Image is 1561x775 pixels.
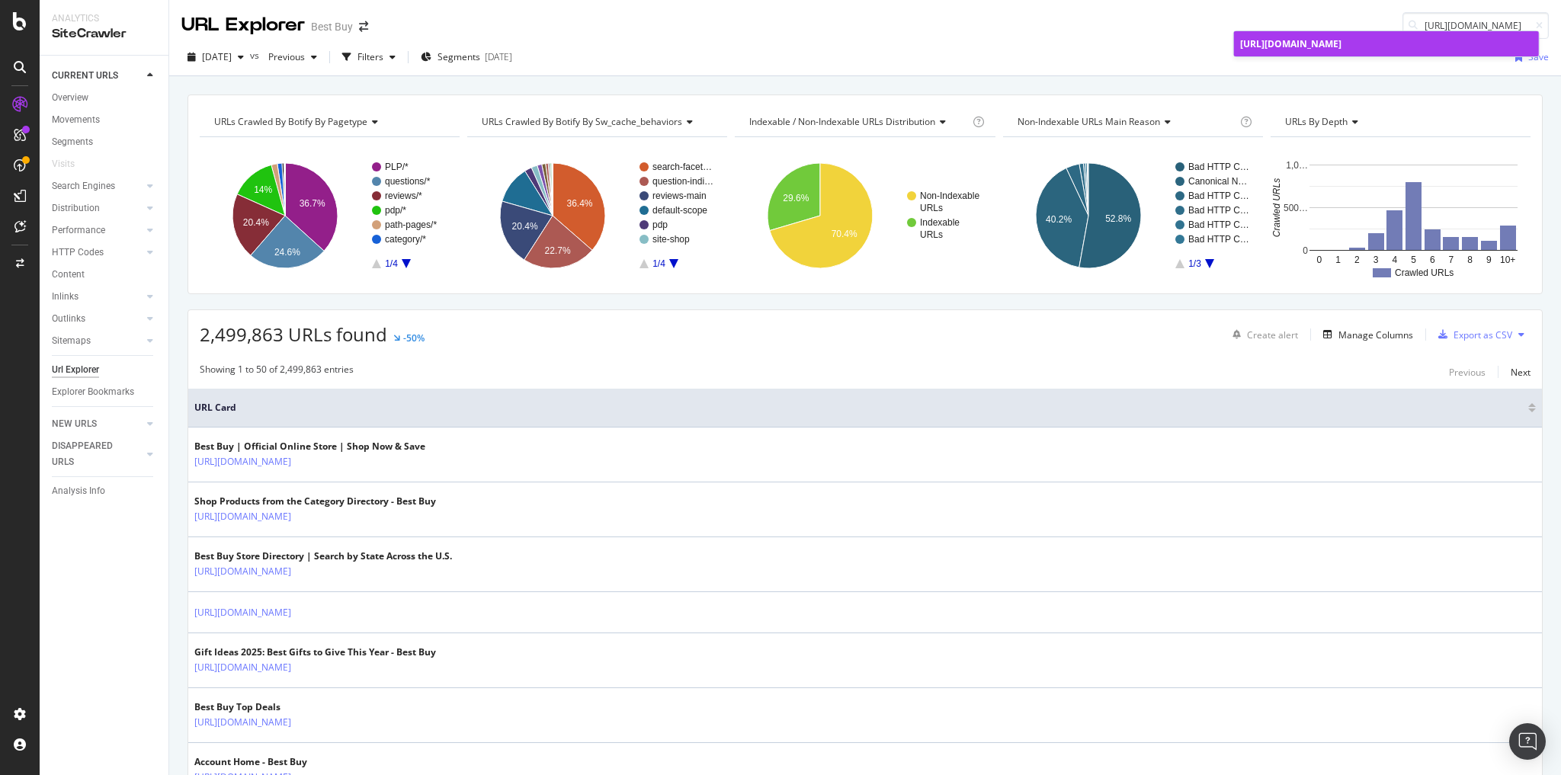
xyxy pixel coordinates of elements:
[1188,191,1249,201] text: Bad HTTP C…
[749,115,935,128] span: Indexable / Non-Indexable URLs distribution
[52,333,91,349] div: Sitemaps
[1317,325,1413,344] button: Manage Columns
[1467,255,1473,265] text: 8
[52,311,85,327] div: Outlinks
[194,495,436,508] div: Shop Products from the Category Directory - Best Buy
[920,191,979,201] text: Non-Indexable
[211,110,446,134] h4: URLs Crawled By Botify By pagetype
[1285,115,1348,128] span: URLs by Depth
[194,715,291,730] a: [URL][DOMAIN_NAME]
[52,384,158,400] a: Explorer Bookmarks
[52,68,143,84] a: CURRENT URLS
[194,549,452,563] div: Best Buy Store Directory | Search by State Across the U.S.
[385,234,426,245] text: category/*
[262,50,305,63] span: Previous
[479,110,713,134] h4: URLs Crawled By Botify By sw_cache_behaviors
[1247,328,1298,341] div: Create alert
[52,156,90,172] a: Visits
[274,247,300,258] text: 24.6%
[652,191,707,201] text: reviews-main
[200,363,354,381] div: Showing 1 to 50 of 2,499,863 entries
[438,50,480,63] span: Segments
[52,200,100,216] div: Distribution
[1188,162,1249,172] text: Bad HTTP C…
[1402,12,1549,39] input: Find a URL
[1511,363,1531,381] button: Next
[262,45,323,69] button: Previous
[52,245,143,261] a: HTTP Codes
[1226,322,1298,347] button: Create alert
[52,68,118,84] div: CURRENT URLS
[1188,234,1249,245] text: Bad HTTP C…
[52,438,143,470] a: DISAPPEARED URLS
[1432,322,1512,347] button: Export as CSV
[1003,149,1263,282] svg: A chart.
[200,322,387,347] span: 2,499,863 URLs found
[52,90,158,106] a: Overview
[194,401,1524,415] span: URL Card
[1188,258,1201,269] text: 1/3
[52,267,158,283] a: Content
[52,333,143,349] a: Sitemaps
[746,110,969,134] h4: Indexable / Non-Indexable URLs Distribution
[1303,245,1308,256] text: 0
[214,115,367,128] span: URLs Crawled By Botify By pagetype
[652,258,665,269] text: 1/4
[52,438,129,470] div: DISAPPEARED URLS
[567,198,593,209] text: 36.4%
[52,178,115,194] div: Search Engines
[1509,723,1546,760] div: Open Intercom Messenger
[832,229,857,239] text: 70.4%
[52,112,100,128] div: Movements
[385,219,437,230] text: path-pages/*
[52,483,105,499] div: Analysis Info
[1500,255,1515,265] text: 10+
[52,156,75,172] div: Visits
[52,311,143,327] a: Outlinks
[52,267,85,283] div: Content
[545,245,571,256] text: 22.7%
[1105,213,1131,224] text: 52.8%
[920,203,943,213] text: URLs
[1271,149,1531,282] svg: A chart.
[652,234,690,245] text: site-shop
[194,755,357,769] div: Account Home - Best Buy
[52,362,158,378] a: Url Explorer
[52,289,79,305] div: Inlinks
[385,191,422,201] text: reviews/*
[200,149,460,282] svg: A chart.
[1188,219,1249,230] text: Bad HTTP C…
[1449,366,1486,379] div: Previous
[1188,205,1249,216] text: Bad HTTP C…
[1430,255,1435,265] text: 6
[1486,255,1492,265] text: 9
[1411,255,1416,265] text: 5
[52,362,99,378] div: Url Explorer
[415,45,518,69] button: Segments[DATE]
[300,198,325,209] text: 36.7%
[1454,328,1512,341] div: Export as CSV
[194,645,436,659] div: Gift Ideas 2025: Best Gifts to Give This Year - Best Buy
[1271,178,1282,237] text: Crawled URLs
[1316,255,1322,265] text: 0
[385,162,409,172] text: PLP/*
[1448,255,1454,265] text: 7
[194,454,291,469] a: [URL][DOMAIN_NAME]
[52,12,156,25] div: Analytics
[357,50,383,63] div: Filters
[359,21,368,32] div: arrow-right-arrow-left
[1335,255,1341,265] text: 1
[735,149,995,282] div: A chart.
[194,700,357,714] div: Best Buy Top Deals
[52,134,93,150] div: Segments
[52,416,143,432] a: NEW URLS
[181,45,250,69] button: [DATE]
[194,509,291,524] a: [URL][DOMAIN_NAME]
[512,221,538,232] text: 20.4%
[1240,37,1341,50] span: [URL][DOMAIN_NAME]
[403,331,425,344] div: -50%
[1395,267,1454,278] text: Crawled URLs
[1354,255,1360,265] text: 2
